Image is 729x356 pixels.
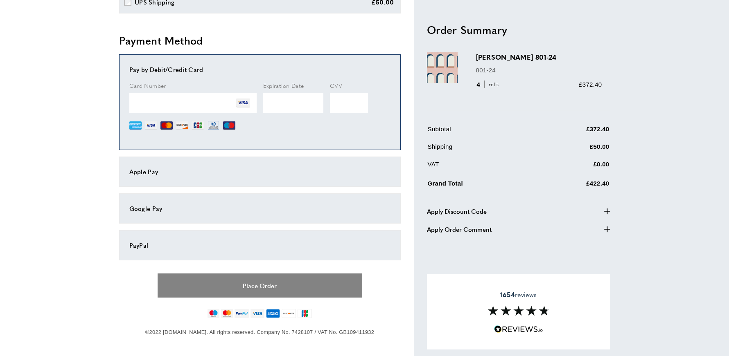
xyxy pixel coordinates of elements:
img: AE.png [129,119,142,132]
div: Pay by Debit/Credit Card [129,65,390,74]
img: MI.png [223,119,235,132]
span: £372.40 [579,81,602,87]
iframe: Secure Credit Card Frame - Expiration Date [263,93,324,113]
div: Apple Pay [129,167,390,177]
p: 801-24 [476,65,602,75]
img: DI.png [176,119,188,132]
td: Subtotal [428,124,537,140]
img: Reviews section [488,306,549,316]
img: discover [282,309,296,318]
img: paypal [235,309,249,318]
div: PayPal [129,240,390,250]
span: rolls [484,81,501,88]
span: Apply Discount Code [427,206,487,216]
img: Marie 801-24 [427,52,458,83]
span: reviews [500,291,537,299]
span: ©2022 [DOMAIN_NAME]. All rights reserved. Company No. 7428107 / VAT No. GB109411932 [145,329,374,335]
iframe: Secure Credit Card Frame - CVV [330,93,368,113]
img: american-express [266,309,280,318]
img: visa [251,309,264,318]
img: JCB.png [192,119,204,132]
span: Expiration Date [263,81,304,90]
div: 4 [476,79,502,89]
td: VAT [428,159,537,175]
img: mastercard [221,309,233,318]
h2: Order Summary [427,22,610,37]
td: £372.40 [538,124,609,140]
span: CVV [330,81,342,90]
td: £50.00 [538,141,609,157]
img: VI.png [145,119,157,132]
td: Grand Total [428,177,537,194]
h2: Payment Method [119,33,401,48]
img: Reviews.io 5 stars [494,325,543,333]
span: Apply Order Comment [427,224,492,234]
img: VI.png [236,96,250,110]
img: maestro [208,309,219,318]
img: DN.png [207,119,220,132]
td: £0.00 [538,159,609,175]
td: Shipping [428,141,537,157]
img: jcb [298,309,312,318]
span: Card Number [129,81,166,90]
strong: 1654 [500,290,515,299]
button: Place Order [158,273,362,298]
td: £422.40 [538,177,609,194]
iframe: Secure Credit Card Frame - Credit Card Number [129,93,257,113]
h3: [PERSON_NAME] 801-24 [476,52,602,62]
div: Google Pay [129,204,390,213]
img: MC.png [160,119,173,132]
